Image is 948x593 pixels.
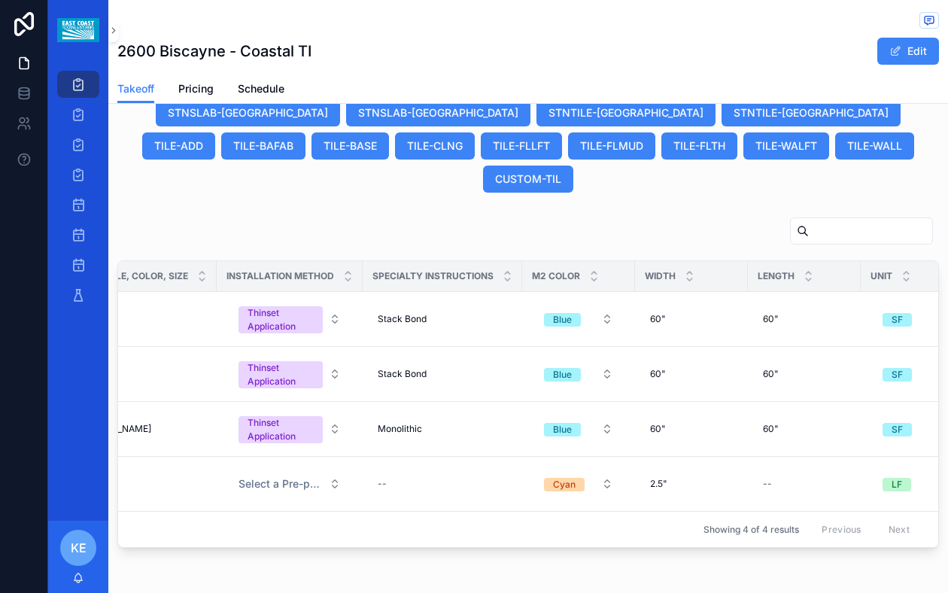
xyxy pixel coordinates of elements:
[531,360,626,388] a: Select Button
[673,138,725,154] span: TILE-FLTH
[892,368,903,382] div: SF
[703,524,799,536] span: Showing 4 of 4 results
[892,423,903,436] div: SF
[238,75,284,105] a: Schedule
[32,417,208,441] a: 60"X60" [PERSON_NAME]
[221,132,305,160] button: TILE-BAFAB
[757,417,852,441] a: 60"
[372,270,494,282] span: Specialty Instructions
[226,409,353,449] button: Select Button
[531,305,626,333] a: Select Button
[248,306,314,333] div: Thinset Application
[892,313,903,327] div: SF
[372,472,513,496] a: --
[531,470,626,498] a: Select Button
[835,132,914,160] button: TILE-WALL
[372,362,513,386] a: Stack Bond
[553,423,572,436] div: Blue
[722,99,901,126] button: STNTILE-[GEOGRAPHIC_DATA]
[248,416,314,443] div: Thinset Application
[763,313,779,325] span: 60"
[553,313,572,327] div: Blue
[644,307,739,331] a: 60"
[847,138,902,154] span: TILE-WALL
[117,81,154,96] span: Takeoff
[168,105,328,120] span: STNSLAB-[GEOGRAPHIC_DATA]
[226,298,354,340] a: Select Button
[650,313,666,325] span: 60"
[372,417,513,441] a: Monolithic
[378,368,427,380] span: Stack Bond
[757,472,852,496] a: --
[378,313,427,325] span: Stack Bond
[763,423,779,435] span: 60"
[378,478,387,490] div: --
[495,172,561,187] span: CUSTOM-TIL
[568,132,655,160] button: TILE-FLMUD
[226,408,354,450] a: Select Button
[763,368,779,380] span: 60"
[378,423,422,435] span: Monolithic
[178,81,214,96] span: Pricing
[553,368,572,382] div: Blue
[233,138,293,154] span: TILE-BAFAB
[226,354,353,394] button: Select Button
[644,362,739,386] a: 60"
[763,478,772,490] div: --
[226,353,354,395] a: Select Button
[226,470,353,497] button: Select Button
[142,132,215,160] button: TILE-ADD
[644,417,739,441] a: 60"
[156,99,340,126] button: STNSLAB-[GEOGRAPHIC_DATA]
[871,270,892,282] span: Unit
[650,478,667,490] span: 2.5"
[650,368,666,380] span: 60"
[395,132,475,160] button: TILE-CLNG
[346,99,530,126] button: STNSLAB-[GEOGRAPHIC_DATA]
[71,539,87,557] span: KE
[757,307,852,331] a: 60"
[661,132,737,160] button: TILE-FLTH
[248,361,314,388] div: Thinset Application
[178,75,214,105] a: Pricing
[644,472,739,496] a: 2.5"
[532,415,625,442] button: Select Button
[877,38,939,65] button: Edit
[743,132,829,160] button: TILE-WALFT
[548,105,703,120] span: STNTILE-[GEOGRAPHIC_DATA]
[553,478,576,491] div: Cyan
[580,138,643,154] span: TILE-FLMUD
[650,423,666,435] span: 60"
[117,75,154,104] a: Takeoff
[324,138,377,154] span: TILE-BASE
[226,470,354,498] a: Select Button
[532,360,625,388] button: Select Button
[758,270,795,282] span: Length
[536,99,716,126] button: STNTILE-[GEOGRAPHIC_DATA]
[532,270,580,282] span: M2 Color
[734,105,889,120] span: STNTILE-[GEOGRAPHIC_DATA]
[311,132,389,160] button: TILE-BASE
[226,270,334,282] span: Installation Method
[481,132,562,160] button: TILE-FLLFT
[117,41,311,62] h1: 2600 Biscayne - Coastal TI
[238,81,284,96] span: Schedule
[532,470,625,497] button: Select Button
[755,138,817,154] span: TILE-WALFT
[531,415,626,443] a: Select Button
[757,362,852,386] a: 60"
[372,307,513,331] a: Stack Bond
[57,18,99,42] img: App logo
[48,60,108,328] div: scrollable content
[493,138,550,154] span: TILE-FLLFT
[892,478,902,491] div: LF
[358,105,518,120] span: STNSLAB-[GEOGRAPHIC_DATA]
[483,166,573,193] button: CUSTOM-TIL
[532,306,625,333] button: Select Button
[226,299,353,339] button: Select Button
[239,476,323,491] span: Select a Pre-populated Installation Method
[154,138,203,154] span: TILE-ADD
[407,138,463,154] span: TILE-CLNG
[645,270,676,282] span: Width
